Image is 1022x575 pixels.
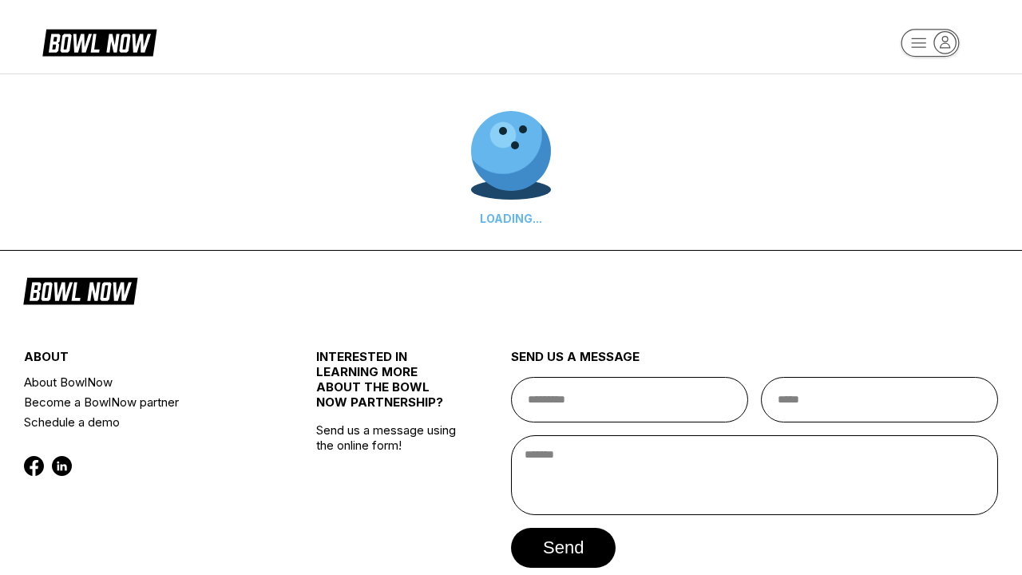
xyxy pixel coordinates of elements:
[24,412,267,432] a: Schedule a demo
[24,392,267,412] a: Become a BowlNow partner
[316,349,462,422] div: INTERESTED IN LEARNING MORE ABOUT THE BOWL NOW PARTNERSHIP?
[511,349,998,377] div: send us a message
[471,212,551,225] div: LOADING...
[511,528,616,568] button: send
[24,372,267,392] a: About BowlNow
[24,349,267,372] div: about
